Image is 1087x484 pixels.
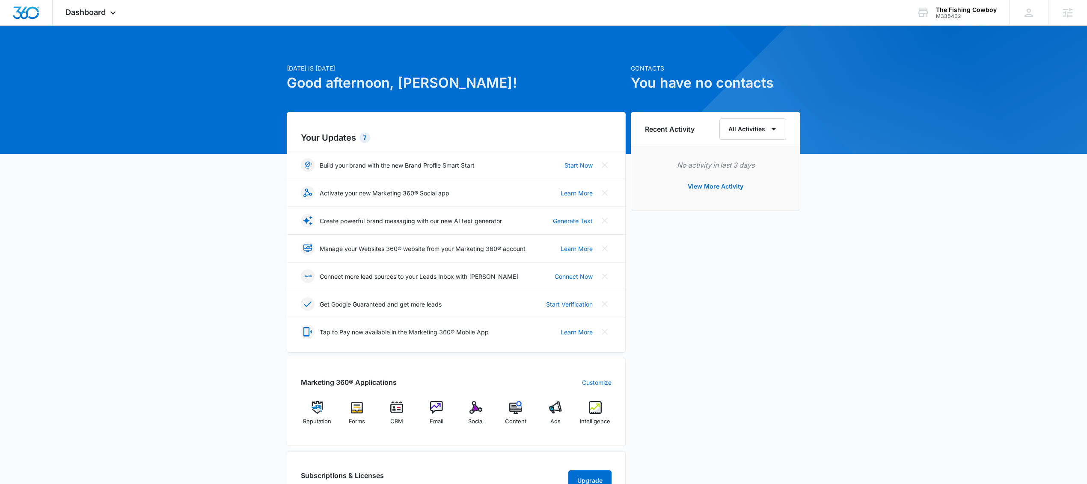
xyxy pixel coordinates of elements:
button: Close [598,186,612,200]
span: Email [430,417,443,426]
h1: Good afternoon, [PERSON_NAME]! [287,73,626,93]
p: Create powerful brand messaging with our new AI text generator [320,216,502,225]
p: Tap to Pay now available in the Marketing 360® Mobile App [320,328,489,336]
button: Close [598,158,612,172]
div: 7 [359,133,370,143]
span: Content [505,417,526,426]
button: All Activities [719,118,786,140]
a: Learn More [561,328,593,336]
p: Get Google Guaranteed and get more leads [320,300,442,309]
p: Connect more lead sources to your Leads Inbox with [PERSON_NAME] [320,272,518,281]
a: Social [460,401,493,432]
a: Reputation [301,401,334,432]
a: Content [499,401,532,432]
h2: Marketing 360® Applications [301,377,397,387]
p: Build your brand with the new Brand Profile Smart Start [320,161,475,170]
button: Close [598,269,612,283]
button: Close [598,325,612,339]
span: Ads [550,417,561,426]
a: Ads [539,401,572,432]
button: Close [598,242,612,255]
span: Forms [349,417,365,426]
span: Intelligence [580,417,610,426]
a: CRM [380,401,413,432]
div: account name [936,6,997,13]
a: Connect Now [555,272,593,281]
h2: Your Updates [301,131,612,144]
a: Learn More [561,244,593,253]
a: Customize [582,378,612,387]
p: Activate your new Marketing 360® Social app [320,189,449,198]
a: Start Verification [546,300,593,309]
p: [DATE] is [DATE] [287,64,626,73]
span: Dashboard [65,8,106,17]
a: Email [420,401,453,432]
button: View More Activity [679,176,752,197]
span: Social [468,417,484,426]
a: Generate Text [553,216,593,225]
a: Start Now [564,161,593,170]
button: Close [598,297,612,311]
a: Forms [341,401,374,432]
h6: Recent Activity [645,124,695,134]
span: Reputation [303,417,331,426]
p: Contacts [631,64,800,73]
h1: You have no contacts [631,73,800,93]
p: No activity in last 3 days [645,160,786,170]
div: account id [936,13,997,19]
a: Intelligence [579,401,612,432]
button: Close [598,214,612,227]
a: Learn More [561,189,593,198]
span: CRM [390,417,403,426]
p: Manage your Websites 360® website from your Marketing 360® account [320,244,526,253]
